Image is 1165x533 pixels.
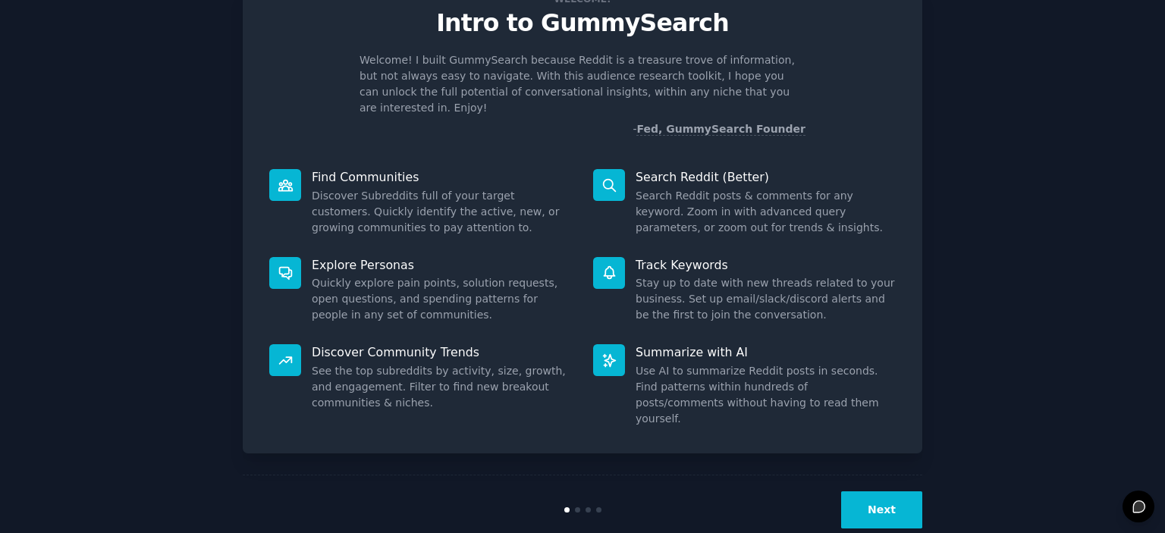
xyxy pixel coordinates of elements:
[636,344,896,360] p: Summarize with AI
[312,169,572,185] p: Find Communities
[312,363,572,411] dd: See the top subreddits by activity, size, growth, and engagement. Filter to find new breakout com...
[633,121,805,137] div: -
[312,344,572,360] p: Discover Community Trends
[259,10,906,36] p: Intro to GummySearch
[636,188,896,236] dd: Search Reddit posts & comments for any keyword. Zoom in with advanced query parameters, or zoom o...
[841,491,922,528] button: Next
[312,188,572,236] dd: Discover Subreddits full of your target customers. Quickly identify the active, new, or growing c...
[312,275,572,323] dd: Quickly explore pain points, solution requests, open questions, and spending patterns for people ...
[636,257,896,273] p: Track Keywords
[636,275,896,323] dd: Stay up to date with new threads related to your business. Set up email/slack/discord alerts and ...
[636,123,805,136] a: Fed, GummySearch Founder
[636,363,896,427] dd: Use AI to summarize Reddit posts in seconds. Find patterns within hundreds of posts/comments with...
[636,169,896,185] p: Search Reddit (Better)
[312,257,572,273] p: Explore Personas
[360,52,805,116] p: Welcome! I built GummySearch because Reddit is a treasure trove of information, but not always ea...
